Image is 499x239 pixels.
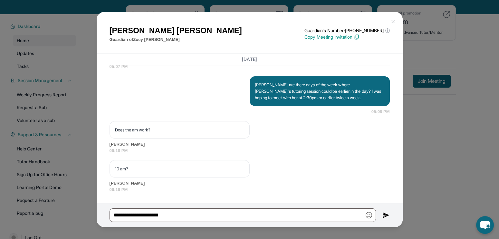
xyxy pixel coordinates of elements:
p: Copy Meeting Invitation [304,34,389,40]
span: [PERSON_NAME] [110,141,390,148]
span: ⓘ [385,27,389,34]
h1: [PERSON_NAME] [PERSON_NAME] [110,25,242,36]
p: 10 am? [115,166,244,172]
img: Copy Icon [354,34,360,40]
p: [PERSON_NAME] are there days of the week where [PERSON_NAME]'s tutoring session could be earlier ... [255,81,385,101]
span: 06:19 PM [110,186,390,193]
p: Guardian's Number: [PHONE_NUMBER] [304,27,389,34]
button: chat-button [476,216,494,234]
h3: [DATE] [110,56,390,62]
span: 05:07 PM [110,63,390,70]
img: Close Icon [390,19,396,24]
img: Send icon [382,211,390,219]
p: Guardian of Zoey [PERSON_NAME] [110,36,242,43]
img: Emoji [366,212,372,218]
p: Does the am work? [115,127,244,133]
span: [PERSON_NAME] [110,180,390,186]
span: 06:18 PM [110,148,390,154]
span: 05:08 PM [371,109,390,115]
